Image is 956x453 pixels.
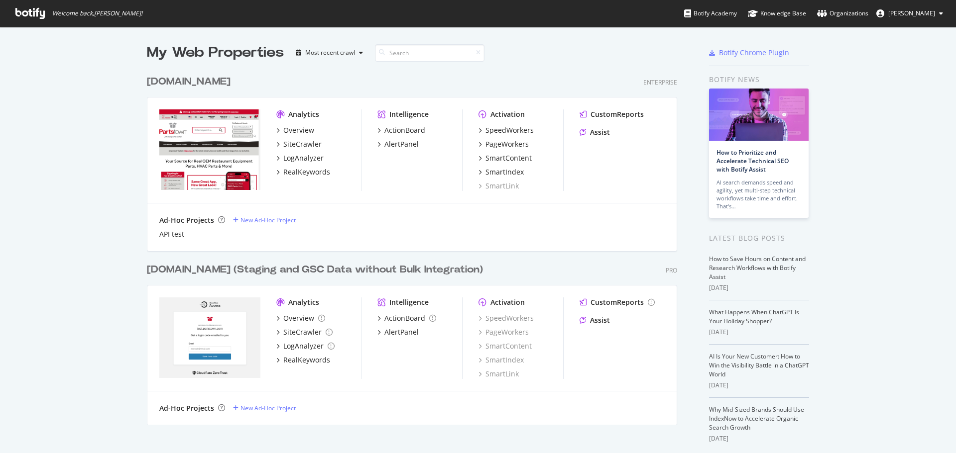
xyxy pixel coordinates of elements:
div: AI search demands speed and agility, yet multi-step technical workflows take time and effort. Tha... [717,179,801,210]
a: How to Save Hours on Content and Research Workflows with Botify Assist [709,255,806,281]
a: Assist [580,127,610,137]
a: SiteCrawler [276,327,333,337]
a: SiteCrawler [276,139,322,149]
div: Activation [490,297,525,307]
a: RealKeywords [276,355,330,365]
input: Search [375,44,484,62]
div: Overview [283,125,314,135]
a: [DOMAIN_NAME] [147,75,235,89]
a: What Happens When ChatGPT Is Your Holiday Shopper? [709,308,799,325]
img: partstown.com [159,109,260,190]
div: Knowledge Base [748,8,806,18]
a: SmartIndex [478,355,524,365]
a: ActionBoard [377,125,425,135]
div: My Web Properties [147,43,284,63]
div: LogAnalyzer [283,153,324,163]
div: ActionBoard [384,125,425,135]
div: AlertPanel [384,327,419,337]
div: Assist [590,315,610,325]
div: Pro [666,266,677,274]
a: New Ad-Hoc Project [233,216,296,224]
div: CustomReports [591,297,644,307]
div: SmartContent [485,153,532,163]
a: SmartLink [478,369,519,379]
a: ActionBoard [377,313,436,323]
div: PageWorkers [485,139,529,149]
a: SpeedWorkers [478,313,534,323]
a: RealKeywords [276,167,330,177]
div: SpeedWorkers [485,125,534,135]
div: Assist [590,127,610,137]
a: SpeedWorkers [478,125,534,135]
img: partstownsecondary.com [159,297,260,378]
div: LogAnalyzer [283,341,324,351]
div: Ad-Hoc Projects [159,403,214,413]
div: Enterprise [643,78,677,87]
div: RealKeywords [283,167,330,177]
a: [DOMAIN_NAME] (Staging and GSC Data without Bulk Integration) [147,263,487,277]
div: SiteCrawler [283,139,322,149]
div: ActionBoard [384,313,425,323]
button: [PERSON_NAME] [868,5,951,21]
div: grid [147,63,685,425]
div: Most recent crawl [305,50,355,56]
div: [DOMAIN_NAME] (Staging and GSC Data without Bulk Integration) [147,263,483,277]
div: SmartIndex [485,167,524,177]
button: Most recent crawl [292,45,367,61]
a: How to Prioritize and Accelerate Technical SEO with Botify Assist [717,148,789,174]
a: Assist [580,315,610,325]
div: [DATE] [709,283,809,292]
div: New Ad-Hoc Project [240,216,296,224]
div: [DATE] [709,434,809,443]
a: API test [159,229,184,239]
div: [DATE] [709,381,809,390]
div: Ad-Hoc Projects [159,215,214,225]
a: SmartContent [478,341,532,351]
a: Botify Chrome Plugin [709,48,789,58]
div: Intelligence [389,109,429,119]
div: Activation [490,109,525,119]
div: Intelligence [389,297,429,307]
a: AlertPanel [377,327,419,337]
span: Welcome back, [PERSON_NAME] ! [52,9,142,17]
div: Botify Academy [684,8,737,18]
a: PageWorkers [478,139,529,149]
div: [DATE] [709,328,809,337]
a: AlertPanel [377,139,419,149]
div: [DOMAIN_NAME] [147,75,231,89]
div: Overview [283,313,314,323]
div: Botify Chrome Plugin [719,48,789,58]
a: SmartLink [478,181,519,191]
a: LogAnalyzer [276,153,324,163]
span: Bonnie Gibbons [888,9,935,17]
a: Why Mid-Sized Brands Should Use IndexNow to Accelerate Organic Search Growth [709,405,804,432]
div: Analytics [288,109,319,119]
div: Latest Blog Posts [709,233,809,244]
div: Organizations [817,8,868,18]
div: New Ad-Hoc Project [240,404,296,412]
a: SmartIndex [478,167,524,177]
div: Botify news [709,74,809,85]
div: RealKeywords [283,355,330,365]
a: CustomReports [580,297,655,307]
a: New Ad-Hoc Project [233,404,296,412]
a: Overview [276,313,325,323]
div: Analytics [288,297,319,307]
a: PageWorkers [478,327,529,337]
a: Overview [276,125,314,135]
a: SmartContent [478,153,532,163]
a: LogAnalyzer [276,341,335,351]
div: CustomReports [591,109,644,119]
div: SiteCrawler [283,327,322,337]
div: AlertPanel [384,139,419,149]
a: CustomReports [580,109,644,119]
a: AI Is Your New Customer: How to Win the Visibility Battle in a ChatGPT World [709,352,809,378]
img: How to Prioritize and Accelerate Technical SEO with Botify Assist [709,89,809,141]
